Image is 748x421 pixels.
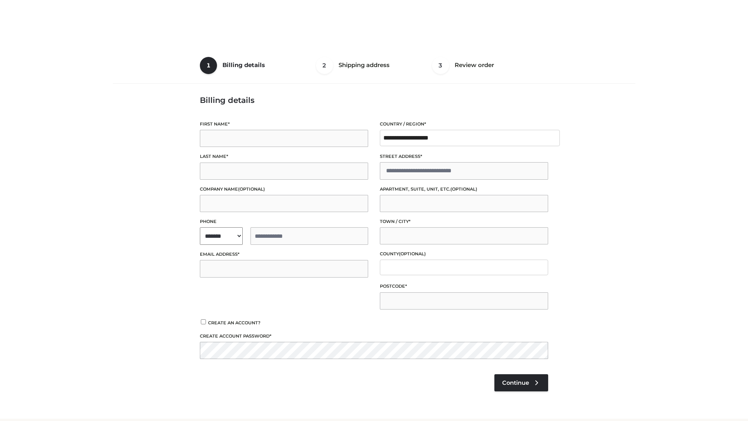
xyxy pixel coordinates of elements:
span: (optional) [238,186,265,192]
label: Town / City [380,218,548,225]
span: (optional) [399,251,426,256]
label: Email address [200,251,368,258]
h3: Billing details [200,96,548,105]
label: County [380,250,548,258]
span: Review order [455,61,494,69]
span: Shipping address [339,61,390,69]
span: 3 [432,57,449,74]
label: First name [200,120,368,128]
span: (optional) [450,186,477,192]
span: 1 [200,57,217,74]
label: Company name [200,186,368,193]
label: Create account password [200,333,548,340]
label: Last name [200,153,368,160]
span: Continue [502,379,529,386]
label: Country / Region [380,120,548,128]
span: 2 [316,57,333,74]
span: Create an account? [208,320,261,325]
span: Billing details [222,61,265,69]
label: Apartment, suite, unit, etc. [380,186,548,193]
a: Continue [494,374,548,391]
label: Phone [200,218,368,225]
label: Postcode [380,283,548,290]
input: Create an account? [200,319,207,324]
label: Street address [380,153,548,160]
